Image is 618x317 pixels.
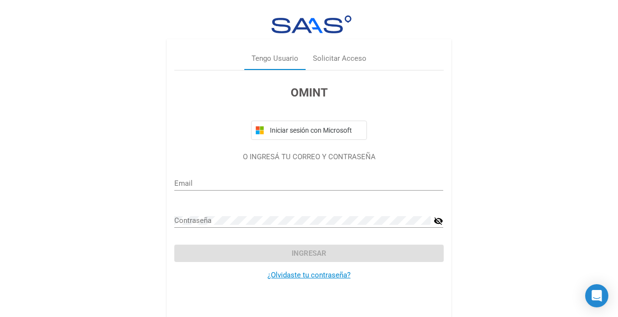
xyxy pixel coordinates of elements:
[313,53,366,64] div: Solicitar Acceso
[434,215,443,227] mat-icon: visibility_off
[174,84,443,101] h3: OMINT
[585,284,608,307] div: Open Intercom Messenger
[251,121,367,140] button: Iniciar sesión con Microsoft
[174,245,443,262] button: Ingresar
[292,249,326,258] span: Ingresar
[268,126,363,134] span: Iniciar sesión con Microsoft
[267,271,351,279] a: ¿Olvidaste tu contraseña?
[174,152,443,163] p: O INGRESÁ TU CORREO Y CONTRASEÑA
[252,53,298,64] div: Tengo Usuario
